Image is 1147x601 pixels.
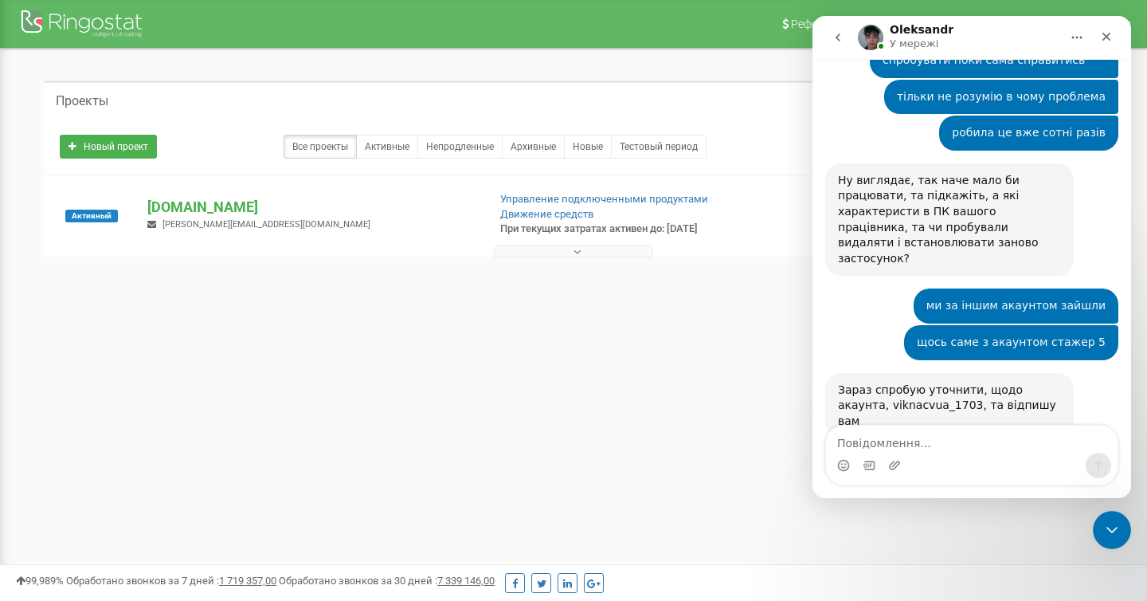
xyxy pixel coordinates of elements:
span: Обработано звонков за 30 дней : [279,575,495,587]
span: Активный [65,210,118,222]
h5: Проекты [56,94,108,108]
a: Управление подключенными продуктами [500,193,708,205]
span: Обработано звонков за 7 дней : [66,575,276,587]
a: Новые [564,135,612,159]
span: Реферальная программа [791,18,923,30]
a: Все проекты [284,135,357,159]
p: При текущих затратах активен до: [DATE] [500,222,739,237]
iframe: Intercom live chat [1093,511,1131,549]
a: Движение средств [500,208,593,220]
a: Тестовый период [611,135,707,159]
a: Активные [356,135,418,159]
a: Непродленные [417,135,503,159]
a: Новый проект [60,135,157,159]
u: 7 339 146,00 [437,575,495,587]
u: 1 719 357,00 [219,575,276,587]
span: 99,989% [16,575,64,587]
p: [DOMAIN_NAME] [147,197,474,218]
span: [PERSON_NAME][EMAIL_ADDRESS][DOMAIN_NAME] [162,219,370,230]
a: Архивные [502,135,565,159]
iframe: Intercom live chat [812,16,1131,498]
